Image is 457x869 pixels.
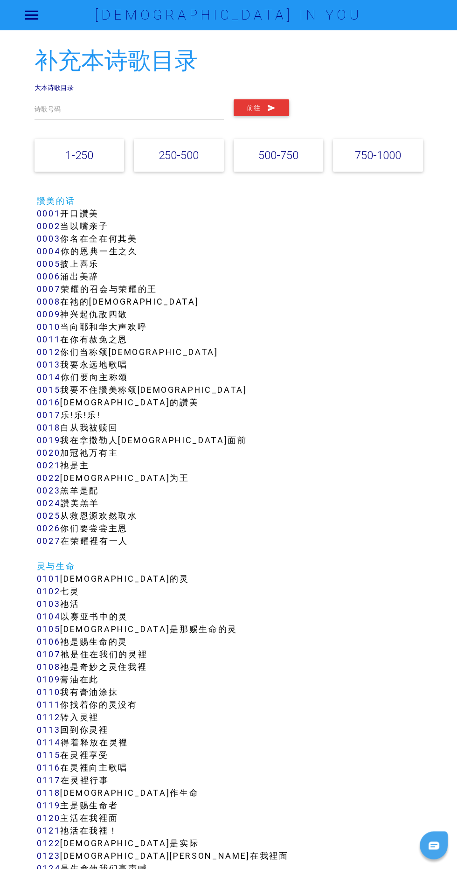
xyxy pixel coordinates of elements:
a: 0105 [37,624,61,634]
a: 0120 [37,813,61,823]
a: 0006 [37,271,61,282]
a: 0102 [37,586,61,597]
a: 0020 [37,447,61,458]
a: 0118 [37,787,61,798]
button: 前往 [234,99,289,116]
a: 0014 [37,372,61,382]
a: 0005 [37,258,61,269]
a: 0121 [37,825,61,836]
a: 500-750 [258,148,298,162]
a: 0025 [37,510,61,521]
a: 0115 [37,750,61,760]
label: 诗歌号码 [35,104,61,114]
a: 0027 [37,535,61,546]
a: 0026 [37,523,61,534]
a: 0021 [37,460,61,471]
a: 0015 [37,384,61,395]
a: 0022 [37,473,61,483]
a: 1-250 [65,148,93,162]
a: 0023 [37,485,61,496]
a: 0101 [37,573,61,584]
a: 750-1000 [355,148,401,162]
a: 0109 [37,674,61,685]
a: 0112 [37,712,61,723]
a: 0119 [37,800,61,811]
a: 0117 [37,775,61,786]
a: 0123 [37,850,61,861]
a: 0122 [37,838,61,848]
iframe: Chat [417,827,450,862]
a: 0111 [37,699,61,710]
a: 0004 [37,246,61,257]
a: 250-500 [159,148,199,162]
a: 0003 [37,233,61,244]
a: 0013 [37,359,61,370]
a: 0114 [37,737,61,748]
a: 0010 [37,321,61,332]
a: 0104 [37,611,61,622]
a: 0009 [37,309,61,320]
a: 0011 [37,334,61,345]
a: 0019 [37,435,61,445]
a: 0113 [37,724,61,735]
a: 0008 [37,296,61,307]
h2: 补充本诗歌目录 [35,48,423,74]
a: 大本诗歌目录 [35,83,74,92]
a: 0018 [37,422,61,433]
a: 0012 [37,347,61,357]
a: 0116 [37,762,61,773]
a: 0108 [37,661,61,672]
a: 0017 [37,410,61,420]
a: 灵与生命 [37,561,76,571]
a: 0001 [37,208,61,219]
a: 0110 [37,687,61,697]
a: 0002 [37,221,61,231]
a: 讚美的话 [37,195,76,206]
a: 0103 [37,598,61,609]
a: 0016 [37,397,61,408]
a: 0024 [37,498,61,508]
a: 0106 [37,636,61,647]
a: 0007 [37,284,61,294]
a: 0107 [37,649,61,660]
